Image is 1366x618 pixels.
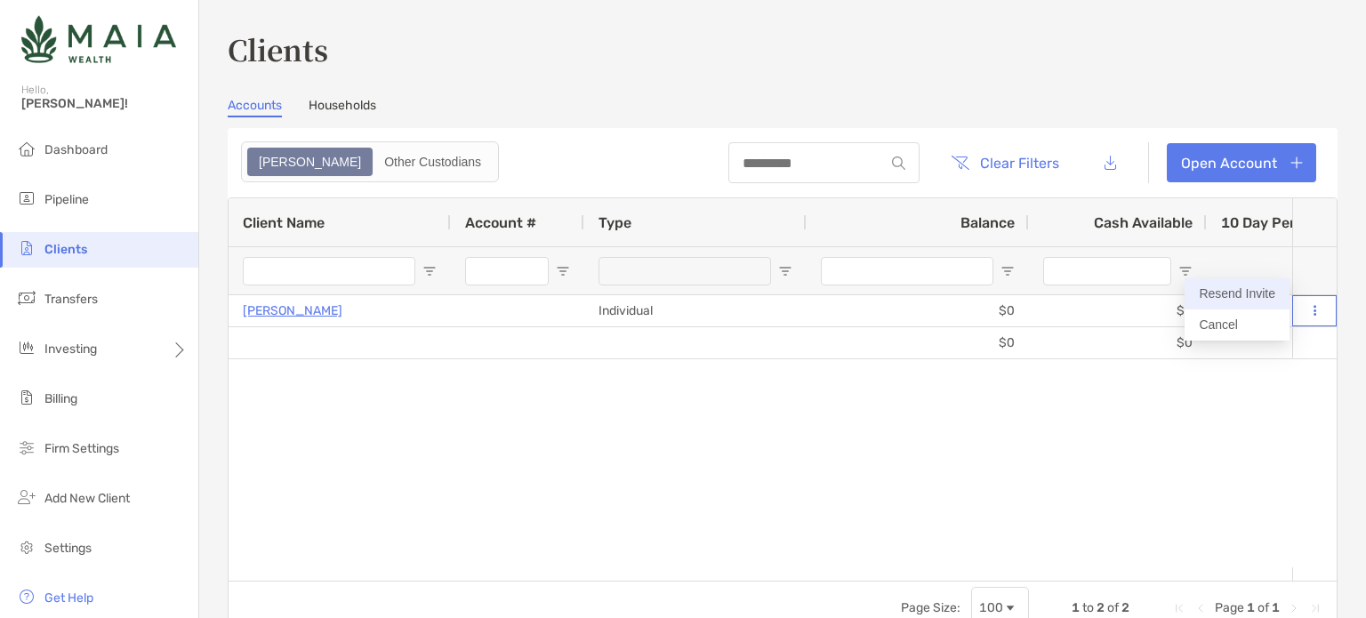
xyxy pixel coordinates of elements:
span: Dashboard [44,142,108,157]
span: Clients [44,242,87,257]
span: [PERSON_NAME]! [21,96,188,111]
span: Account # [465,214,536,231]
img: investing icon [16,337,37,358]
h3: Clients [228,28,1338,69]
input: Account # Filter Input [465,257,549,285]
span: Client Name [243,214,325,231]
div: segmented control [241,141,499,182]
img: billing icon [16,387,37,408]
span: Settings [44,541,92,556]
button: Open Filter Menu [1178,264,1193,278]
a: Households [309,98,376,117]
div: $0 [807,327,1029,358]
img: input icon [892,157,905,170]
div: Zoe [249,149,371,174]
img: firm-settings icon [16,437,37,458]
span: Firm Settings [44,441,119,456]
span: of [1258,600,1269,615]
span: Add New Client [44,491,130,506]
span: 1 [1247,600,1255,615]
button: Open Filter Menu [422,264,437,278]
input: Client Name Filter Input [243,257,415,285]
div: 100 [979,600,1003,615]
span: Transfers [44,292,98,307]
div: $0 [1029,295,1207,326]
a: Open Account [1167,143,1316,182]
div: Last Page [1308,601,1322,615]
button: Clear Filters [937,143,1073,182]
a: Accounts [228,98,282,117]
input: Balance Filter Input [821,257,993,285]
span: 1 [1072,600,1080,615]
a: [PERSON_NAME] [243,300,342,322]
div: Individual [584,295,807,326]
span: Page [1215,600,1244,615]
span: Type [599,214,631,231]
img: Zoe Logo [21,7,176,71]
img: settings icon [16,536,37,558]
img: dashboard icon [16,138,37,159]
div: Previous Page [1193,601,1208,615]
button: Open Filter Menu [778,264,792,278]
button: Open Filter Menu [1000,264,1015,278]
span: 1 [1272,600,1280,615]
div: First Page [1172,601,1186,615]
img: transfers icon [16,287,37,309]
div: Other Custodians [374,149,491,174]
span: 2 [1121,600,1129,615]
span: Get Help [44,590,93,606]
img: pipeline icon [16,188,37,209]
div: Next Page [1287,601,1301,615]
span: to [1082,600,1094,615]
img: get-help icon [16,586,37,607]
span: Investing [44,341,97,357]
div: $0 [807,295,1029,326]
span: 2 [1097,600,1105,615]
span: Pipeline [44,192,89,207]
span: Billing [44,391,77,406]
span: Balance [960,214,1015,231]
button: Resend Invite [1185,278,1290,309]
span: Cash Available [1094,214,1193,231]
div: Page Size: [901,600,960,615]
span: of [1107,600,1119,615]
div: $0 [1029,327,1207,358]
img: add_new_client icon [16,486,37,508]
button: Open Filter Menu [556,264,570,278]
input: Cash Available Filter Input [1043,257,1171,285]
button: Cancel [1185,309,1290,341]
img: clients icon [16,237,37,259]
